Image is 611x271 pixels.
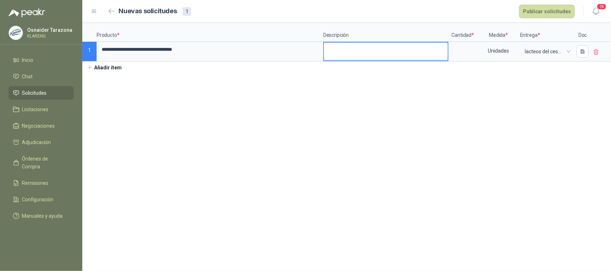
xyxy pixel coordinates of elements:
p: 1 [82,42,97,61]
span: Configuración [22,196,54,203]
div: Unidades [478,43,519,59]
a: Manuales y ayuda [9,209,74,223]
span: Inicio [22,56,34,64]
span: Órdenes de Compra [22,155,67,171]
span: Licitaciones [22,105,49,113]
span: Negociaciones [22,122,55,130]
a: Configuración [9,193,74,206]
span: Manuales y ayuda [22,212,63,220]
a: Chat [9,70,74,83]
a: Órdenes de Compra [9,152,74,173]
p: Descripción [323,23,448,42]
span: Adjudicación [22,138,51,146]
h2: Nuevas solicitudes [119,6,177,16]
img: Logo peakr [9,9,45,17]
button: Publicar solicitudes [519,5,575,18]
span: Solicitudes [22,89,47,97]
a: Licitaciones [9,103,74,116]
a: Negociaciones [9,119,74,133]
div: 1 [183,7,191,16]
p: Medida [477,23,520,42]
p: Producto [97,23,323,42]
span: lacteos del cesar s.a [525,46,569,57]
p: KLARENS [27,34,72,38]
a: Inicio [9,53,74,67]
a: Solicitudes [9,86,74,100]
p: Osnaider Tarazona [27,28,72,33]
button: Añadir ítem [82,61,126,74]
p: Doc [574,23,592,42]
img: Company Logo [9,26,23,40]
p: Entrega [520,23,574,42]
button: 18 [590,5,602,18]
span: 18 [597,3,607,10]
span: Remisiones [22,179,49,187]
a: Remisiones [9,176,74,190]
p: Cantidad [448,23,477,42]
a: Adjudicación [9,135,74,149]
span: Chat [22,73,33,80]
